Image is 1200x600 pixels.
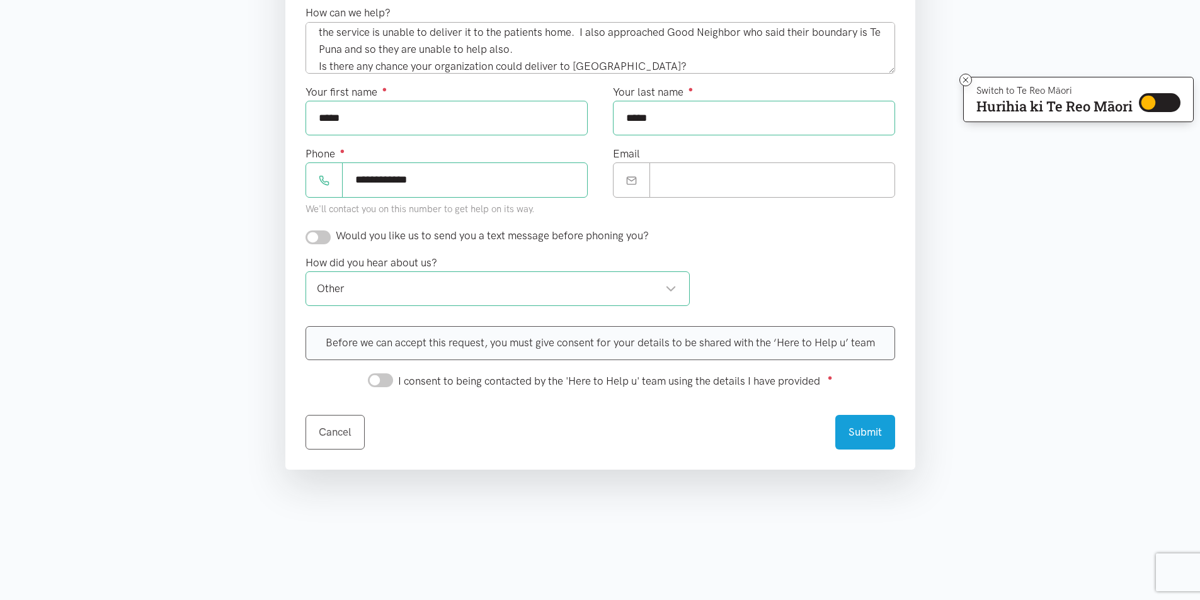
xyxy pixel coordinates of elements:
[342,162,588,197] input: Phone number
[306,203,535,215] small: We'll contact you on this number to get help on its way.
[976,87,1133,94] p: Switch to Te Reo Māori
[835,415,895,450] button: Submit
[398,375,820,387] span: I consent to being contacted by the 'Here to Help u' team using the details I have provided
[649,162,895,197] input: Email
[828,373,833,382] sup: ●
[306,145,345,162] label: Phone
[340,146,345,156] sup: ●
[382,84,387,94] sup: ●
[689,84,694,94] sup: ●
[613,84,694,101] label: Your last name
[306,84,387,101] label: Your first name
[306,415,365,450] a: Cancel
[976,101,1133,112] p: Hurihia ki Te Reo Māori
[306,254,437,271] label: How did you hear about us?
[317,280,677,297] div: Other
[613,145,640,162] label: Email
[336,229,649,242] span: Would you like us to send you a text message before phoning you?
[306,326,895,359] div: Before we can accept this request, you must give consent for your details to be shared with the ‘...
[306,4,391,21] label: How can we help?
